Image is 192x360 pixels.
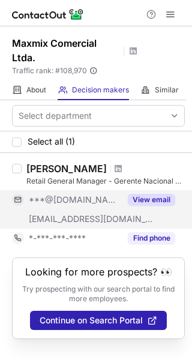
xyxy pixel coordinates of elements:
header: Looking for more prospects? 👀 [25,266,172,277]
h1: Maxmix Comercial Ltda. [12,36,120,65]
div: [PERSON_NAME] [26,163,107,175]
span: ***@[DOMAIN_NAME] [29,194,121,205]
span: Similar [155,85,179,95]
span: [EMAIL_ADDRESS][DOMAIN_NAME] [29,214,154,224]
span: Select all (1) [28,137,75,146]
span: Decision makers [72,85,129,95]
button: Continue on Search Portal [30,311,167,330]
span: Continue on Search Portal [40,316,143,325]
button: Reveal Button [128,232,175,244]
p: Try prospecting with our search portal to find more employees. [21,284,176,304]
span: Traffic rank: # 108,970 [12,67,87,75]
img: ContactOut v5.3.10 [12,7,84,22]
button: Reveal Button [128,194,175,206]
div: Select department [19,110,92,122]
span: About [26,85,46,95]
div: Retail General Manager - Gerente Nacional de Varejo [26,176,185,187]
